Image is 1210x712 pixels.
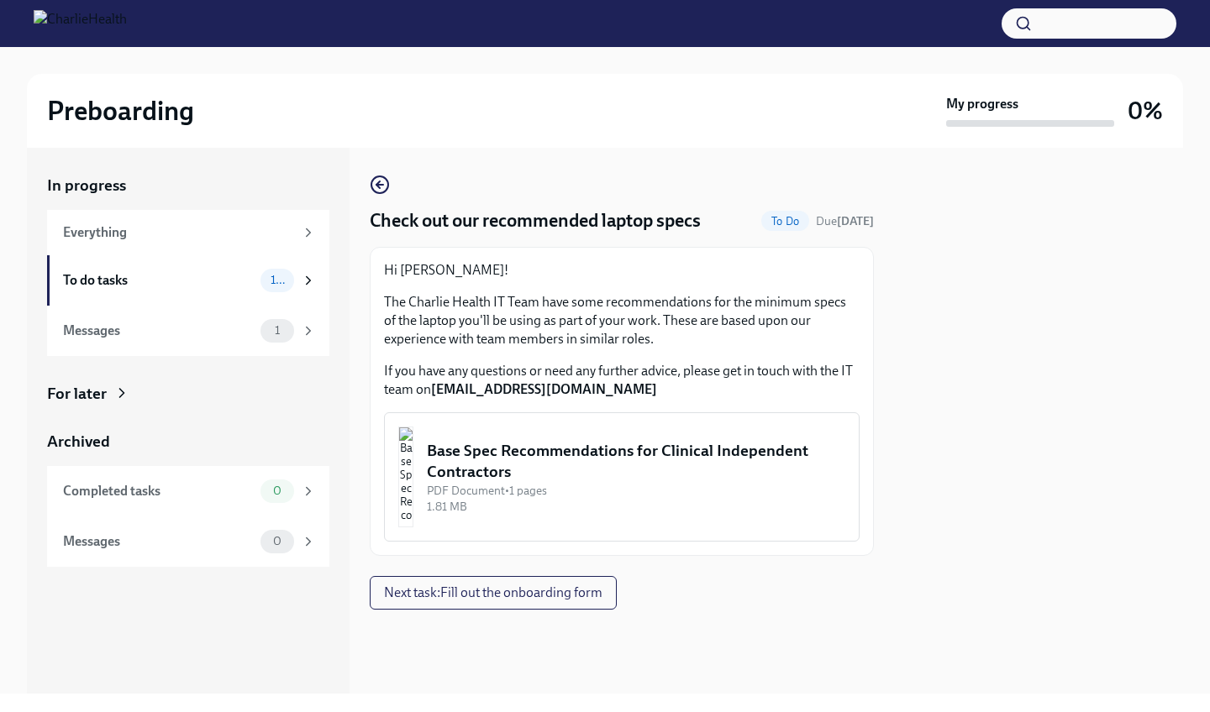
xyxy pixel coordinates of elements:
div: Base Spec Recommendations for Clinical Independent Contractors [427,440,845,483]
div: For later [47,383,107,405]
div: 1.81 MB [427,499,845,515]
a: Messages1 [47,306,329,356]
a: Messages0 [47,516,329,567]
a: In progress [47,175,329,196]
button: Base Spec Recommendations for Clinical Independent ContractorsPDF Document•1 pages1.81 MB [384,412,860,542]
div: PDF Document • 1 pages [427,483,845,499]
img: Base Spec Recommendations for Clinical Independent Contractors [398,427,413,527]
span: To Do [761,215,809,228]
div: Everything [63,223,294,242]
span: 1 [265,324,290,337]
div: Messages [63,532,254,551]
a: Completed tasks0 [47,466,329,516]
span: 10 [260,274,294,286]
span: 0 [263,484,292,497]
h4: Check out our recommended laptop specs [370,208,701,233]
div: To do tasks [63,271,254,290]
p: Hi [PERSON_NAME]! [384,261,860,280]
div: Messages [63,322,254,340]
a: Everything [47,210,329,255]
span: 0 [263,535,292,547]
img: CharlieHealth [34,10,127,37]
button: Next task:Fill out the onboarding form [370,576,617,610]
p: If you have any questions or need any further advice, please get in touch with the IT team on [384,362,860,399]
h3: 0% [1128,96,1163,126]
div: Completed tasks [63,482,254,500]
span: Next task : Fill out the onboarding form [384,584,602,601]
strong: [DATE] [837,214,874,228]
a: To do tasks10 [47,255,329,306]
strong: [EMAIL_ADDRESS][DOMAIN_NAME] [431,381,657,397]
a: For later [47,383,329,405]
a: Archived [47,431,329,453]
span: Due [816,214,874,228]
strong: My progress [946,95,1018,113]
p: The Charlie Health IT Team have some recommendations for the minimum specs of the laptop you'll b... [384,293,860,348]
h2: Preboarding [47,94,194,128]
span: August 23rd, 2025 09:00 [816,213,874,229]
